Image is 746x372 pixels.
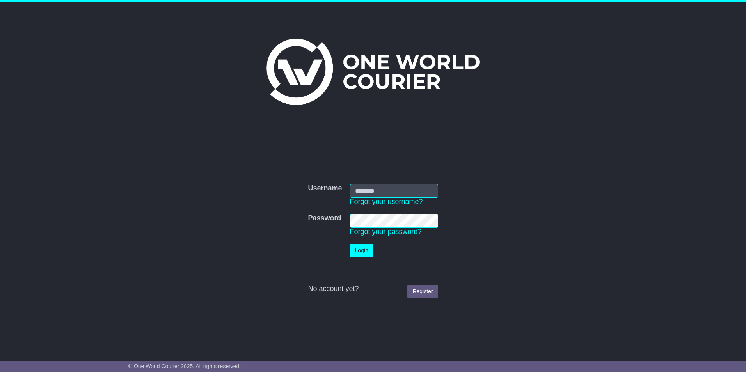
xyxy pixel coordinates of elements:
a: Forgot your username? [350,198,423,205]
div: No account yet? [308,285,438,293]
label: Password [308,214,341,223]
img: One World [266,39,480,105]
a: Register [407,285,438,298]
span: © One World Courier 2025. All rights reserved. [128,363,241,369]
button: Login [350,244,373,257]
a: Forgot your password? [350,228,422,236]
label: Username [308,184,342,193]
